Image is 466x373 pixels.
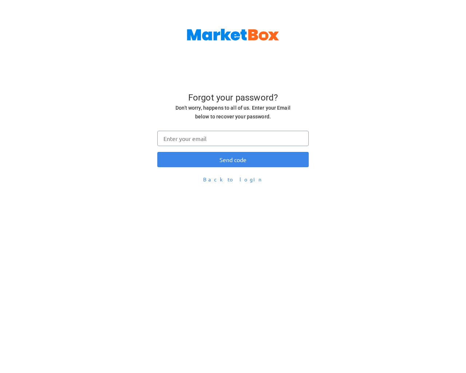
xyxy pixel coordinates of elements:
[157,173,309,186] button: Back to login
[157,131,309,146] input: Enter your email
[169,103,297,121] h6: Don't worry, happens to all of us. Enter your Email below to recover your password.
[169,93,297,103] h4: Forgot your password?
[157,152,309,167] button: Send code
[187,29,279,40] img: MarketBox logo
